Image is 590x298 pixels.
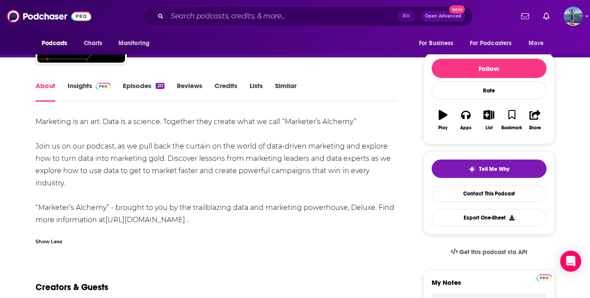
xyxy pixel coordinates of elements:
[564,7,583,26] button: Show profile menu
[468,166,476,173] img: tell me why sparkle
[438,125,447,131] div: Play
[564,7,583,26] span: Logged in as matt44812
[413,35,465,52] button: open menu
[36,116,397,226] div: Marketing is an art. Data is a science. Together they create what we call “Marketer’s Alchemy.” J...
[518,9,533,24] a: Show notifications dropdown
[118,37,150,50] span: Monitoring
[501,104,523,136] button: Bookmark
[449,5,465,14] span: New
[529,125,541,131] div: Share
[167,9,398,23] input: Search podcasts, credits, & more...
[459,248,527,256] span: Get this podcast via API
[522,35,554,52] button: open menu
[36,282,108,293] h2: Creators & Guests
[536,274,552,281] img: Podchaser Pro
[432,82,547,99] div: Rate
[105,216,190,224] a: [URL][DOMAIN_NAME]…
[479,166,509,173] span: Tell Me Why
[398,11,414,22] span: ⌘ K
[143,6,473,26] div: Search podcasts, credits, & more...
[464,35,525,52] button: open menu
[84,37,103,50] span: Charts
[523,104,546,136] button: Share
[78,35,108,52] a: Charts
[560,251,581,272] div: Open Intercom Messenger
[42,37,68,50] span: Podcasts
[156,83,164,89] div: 20
[477,104,500,136] button: List
[419,37,454,50] span: For Business
[7,8,91,25] img: Podchaser - Follow, Share and Rate Podcasts
[536,273,552,281] a: Pro website
[421,11,465,21] button: Open AdvancedNew
[432,278,547,294] label: My Notes
[177,82,202,102] a: Reviews
[443,241,535,263] a: Get this podcast via API
[36,35,79,52] button: open menu
[564,7,583,26] img: User Profile
[68,82,111,102] a: InsightsPodchaser Pro
[460,125,472,131] div: Apps
[123,82,164,102] a: Episodes20
[432,104,454,136] button: Play
[250,82,263,102] a: Lists
[432,59,547,78] button: Follow
[454,104,477,136] button: Apps
[501,125,522,131] div: Bookmark
[432,185,547,202] a: Contact This Podcast
[36,82,55,102] a: About
[540,9,553,24] a: Show notifications dropdown
[215,82,237,102] a: Credits
[529,37,544,50] span: More
[112,35,161,52] button: open menu
[96,83,111,90] img: Podchaser Pro
[275,82,297,102] a: Similar
[425,14,461,18] span: Open Advanced
[486,125,493,131] div: List
[470,37,512,50] span: For Podcasters
[432,160,547,178] button: tell me why sparkleTell Me Why
[432,209,547,226] button: Export One-Sheet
